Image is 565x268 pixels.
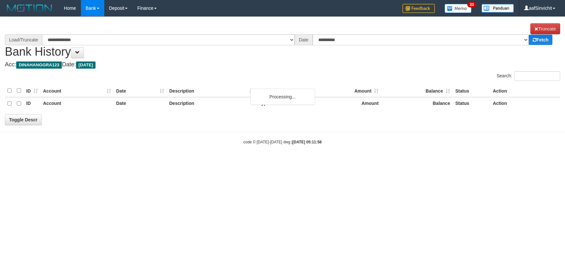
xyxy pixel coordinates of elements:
[310,84,381,97] th: Amount
[490,84,560,97] th: Action
[5,61,560,68] h4: Acc: Date:
[243,140,322,144] small: code © [DATE]-[DATE] dwg |
[167,84,256,97] th: Description
[40,97,114,110] th: Account
[24,84,40,97] th: ID
[529,35,552,45] a: Fetch
[5,23,560,58] h1: Bank History
[295,34,313,45] div: Date
[16,61,62,69] span: DINAHANGGRA123
[497,71,560,81] label: Search:
[76,61,96,69] span: [DATE]
[24,97,40,110] th: ID
[381,97,453,110] th: Balance
[453,97,490,110] th: Status
[530,23,560,34] a: Truncate
[167,97,256,110] th: Description
[256,84,311,97] th: Type
[114,84,167,97] th: Date
[514,71,560,81] input: Search:
[445,4,472,13] img: Button%20Memo.svg
[5,3,54,13] img: MOTION_logo.png
[381,84,453,97] th: Balance
[5,114,42,125] a: Toggle Descr
[481,4,514,13] img: panduan.png
[402,4,435,13] img: Feedback.jpg
[467,2,476,7] span: 33
[490,97,560,110] th: Action
[5,34,42,45] div: Load/Truncate
[310,97,381,110] th: Amount
[250,89,315,105] div: Processing...
[292,140,322,144] strong: [DATE] 05:11:58
[453,84,490,97] th: Status
[40,84,114,97] th: Account
[114,97,167,110] th: Date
